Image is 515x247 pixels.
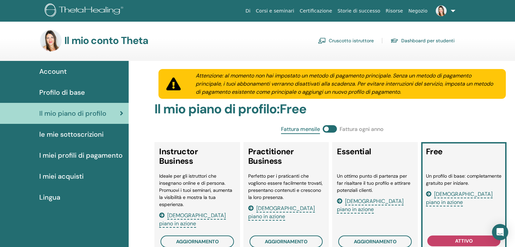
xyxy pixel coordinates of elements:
[39,66,67,76] span: Account
[436,5,447,16] img: default.jpg
[455,238,473,244] span: attivo
[248,205,315,221] span: [DEMOGRAPHIC_DATA] piano in azione
[39,192,60,202] span: Lingua
[281,125,320,134] span: Fattura mensile
[243,5,253,17] a: Di
[45,3,126,19] img: logo.png
[318,35,374,46] a: Cruscotto istruttore
[40,30,62,51] img: default.jpg
[248,173,324,201] li: Perfetto per i praticanti che vogliono essere facilmente trovati, presentano contenuti e crescono...
[159,212,226,228] span: [DEMOGRAPHIC_DATA] piano in azione
[383,5,406,17] a: Risorse
[427,235,501,246] button: attivo
[426,173,502,187] li: Un profilo di base: completamente gratuito per iniziare.
[253,5,297,17] a: Corsi e seminari
[426,190,493,206] a: [DEMOGRAPHIC_DATA] piano in azione
[188,72,506,96] div: Attenzione: al momento non hai impostato un metodo di pagamento principale. Senza un metodo di pa...
[492,224,508,240] div: Open Intercom Messenger
[248,205,315,220] a: [DEMOGRAPHIC_DATA] piano in azione
[176,239,219,245] span: aggiornamento
[64,35,149,47] h3: Il mio conto Theta
[318,38,326,44] img: chalkboard-teacher.svg
[39,108,106,118] span: Il mio piano di profilo
[337,173,413,194] li: Un ottimo punto di partenza per far risaltare il tuo profilo e attirare potenziali clienti.
[406,5,430,17] a: Negozio
[335,5,383,17] a: Storie di successo
[297,5,335,17] a: Certificazione
[337,198,404,214] span: [DEMOGRAPHIC_DATA] piano in azione
[39,129,104,139] span: le mie sottoscrizioni
[154,102,510,117] h2: Il mio piano di profilo : Free
[159,173,235,208] li: Ideale per gli istruttori che insegnano online e di persona. Promuovi i tuoi seminari, aumenta la...
[39,87,85,97] span: Profilo di base
[265,239,307,245] span: aggiornamento
[390,38,399,44] img: graduation-cap.svg
[390,35,455,46] a: Dashboard per studenti
[354,239,396,245] span: aggiornamento
[340,125,384,134] span: Fattura ogni anno
[337,198,404,213] a: [DEMOGRAPHIC_DATA] piano in azione
[39,150,123,160] span: I miei profili di pagamento
[159,212,226,227] a: [DEMOGRAPHIC_DATA] piano in azione
[39,171,84,181] span: I miei acquisti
